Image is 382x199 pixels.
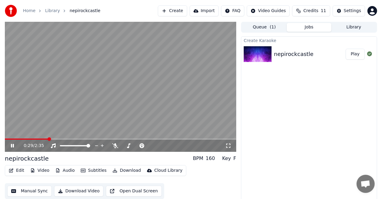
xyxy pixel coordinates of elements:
div: nepirockcastle [274,50,314,58]
button: Download [110,166,143,175]
button: Video [28,166,52,175]
button: Play [346,49,365,60]
div: nepirockcastle [5,154,49,163]
div: BPM [193,155,203,162]
div: F [233,155,236,162]
button: FAQ [221,5,244,16]
div: Create Karaoke [241,37,377,44]
span: 0:29 [24,143,33,149]
div: Open chat [357,175,375,193]
button: Create [158,5,187,16]
button: Settings [333,5,365,16]
button: Download Video [54,186,103,197]
a: Home [23,8,35,14]
div: 160 [206,155,215,162]
span: nepirockcastle [70,8,100,14]
button: Subtitles [78,166,109,175]
button: Audio [53,166,77,175]
button: Import [190,5,219,16]
button: Library [331,23,376,32]
nav: breadcrumb [23,8,100,14]
div: Cloud Library [154,168,182,174]
div: Settings [344,8,361,14]
a: Library [45,8,60,14]
button: Video Guides [247,5,290,16]
button: Queue [242,23,287,32]
div: / [24,143,38,149]
span: ( 1 ) [270,24,276,30]
span: 11 [321,8,326,14]
button: Manual Sync [7,186,52,197]
img: youka [5,5,17,17]
div: Key [222,155,231,162]
span: 2:35 [34,143,44,149]
button: Edit [6,166,27,175]
span: Credits [303,8,318,14]
button: Credits11 [292,5,330,16]
button: Open Dual Screen [106,186,162,197]
button: Jobs [287,23,331,32]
